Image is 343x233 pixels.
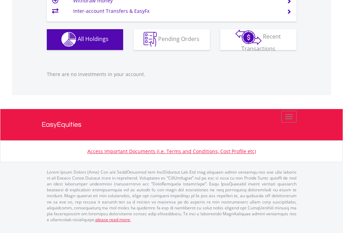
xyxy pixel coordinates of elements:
img: holdings-wht.png [61,32,76,47]
button: Recent Transactions [220,29,297,50]
td: Inter-account Transfers & EasyFx [73,6,278,16]
img: transactions-zar-wht.png [235,30,261,45]
button: All Holdings [47,29,123,50]
a: Access Important Documents (i.e. Terms and Conditions, Cost Profile etc) [87,148,256,155]
a: EasyEquities [42,109,302,140]
p: There are no investments in your account. [47,71,297,78]
span: All Holdings [78,35,109,43]
span: Pending Orders [158,35,199,43]
p: Lorem Ipsum Dolors (Ame) Con a/e SeddOeiusmod tem InciDiduntut Lab Etd mag aliquaen admin veniamq... [47,169,297,223]
img: pending_instructions-wht.png [144,32,157,47]
button: Pending Orders [134,29,210,50]
a: please read more: [95,217,131,223]
span: Recent Transactions [241,33,281,52]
